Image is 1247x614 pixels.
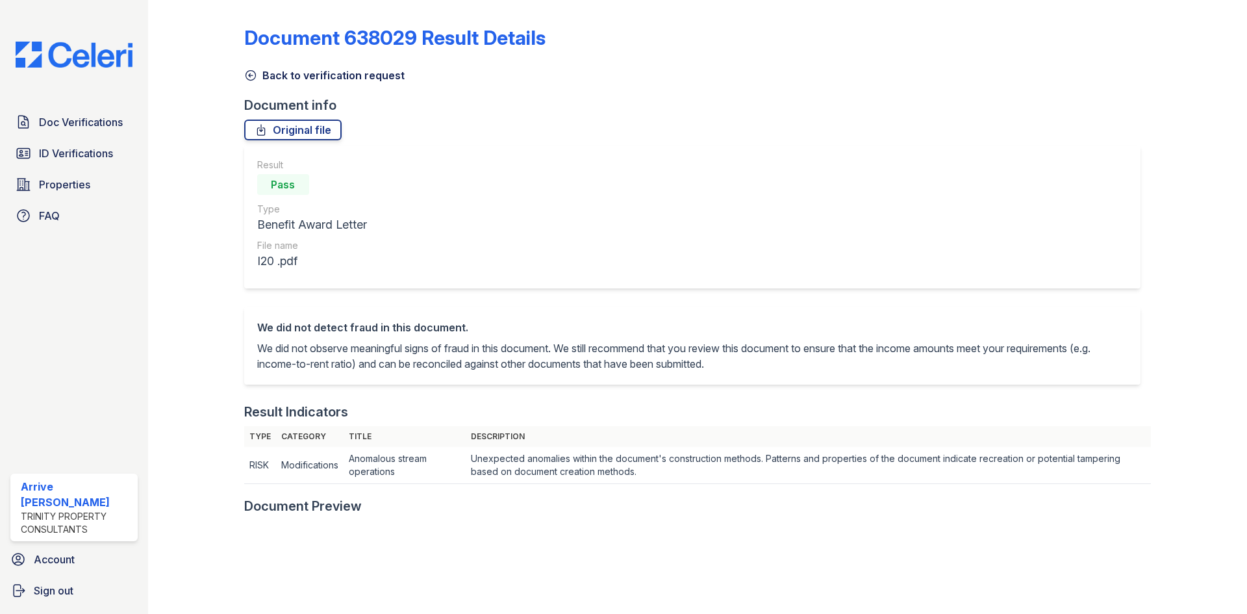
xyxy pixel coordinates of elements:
th: Description [466,426,1151,447]
a: Back to verification request [244,68,405,83]
span: Sign out [34,583,73,598]
div: Document Preview [244,497,362,515]
p: We did not observe meaningful signs of fraud in this document. We still recommend that you review... [257,340,1127,372]
span: FAQ [39,208,60,224]
a: Original file [244,120,342,140]
div: Result Indicators [244,403,348,421]
div: Benefit Award Letter [257,216,367,234]
div: Arrive [PERSON_NAME] [21,479,132,510]
div: Trinity Property Consultants [21,510,132,536]
a: ID Verifications [10,140,138,166]
a: Account [5,546,143,572]
div: Pass [257,174,309,195]
a: Sign out [5,578,143,604]
a: Doc Verifications [10,109,138,135]
td: Modifications [276,447,344,484]
a: Document 638029 Result Details [244,26,546,49]
span: ID Verifications [39,146,113,161]
span: Account [34,552,75,567]
div: Document info [244,96,1151,114]
img: CE_Logo_Blue-a8612792a0a2168367f1c8372b55b34899dd931a85d93a1a3d3e32e68fde9ad4.png [5,42,143,68]
th: Type [244,426,276,447]
td: RISK [244,447,276,484]
span: Properties [39,177,90,192]
div: Type [257,203,367,216]
th: Category [276,426,344,447]
div: File name [257,239,367,252]
a: FAQ [10,203,138,229]
td: Anomalous stream operations [344,447,466,484]
td: Unexpected anomalies within the document's construction methods. Patterns and properties of the d... [466,447,1151,484]
div: I20 .pdf [257,252,367,270]
span: Doc Verifications [39,114,123,130]
div: We did not detect fraud in this document. [257,320,1127,335]
th: Title [344,426,466,447]
div: Result [257,159,367,172]
a: Properties [10,172,138,198]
